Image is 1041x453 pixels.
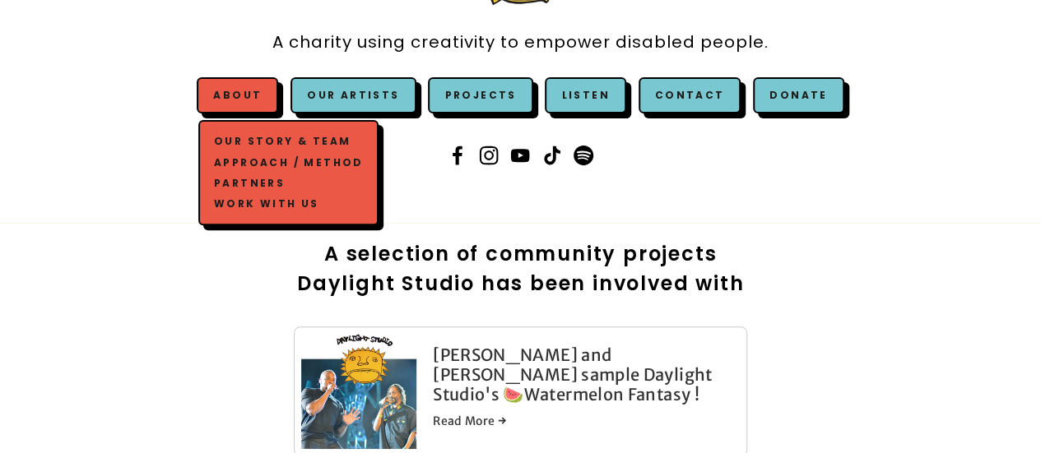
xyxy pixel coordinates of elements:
[210,193,367,214] a: Work with us
[428,77,532,113] a: Projects
[753,77,843,113] a: Donate
[210,132,367,152] a: Our Story & Team
[301,334,433,449] a: Snoop Dogg and Dr. Dre sample Daylight Studio's 🍉Watermelon Fantasy !
[210,173,367,193] a: Partners
[291,334,427,449] img: Snoop Dogg and Dr. Dre sample Daylight Studio's 🍉Watermelon Fantasy !
[272,24,769,61] a: A charity using creativity to empower disabled people.
[294,239,747,298] h2: A selection of community projects Daylight Studio has been involved with
[433,344,712,404] a: [PERSON_NAME] and [PERSON_NAME] sample Daylight Studio's 🍉Watermelon Fantasy !
[213,88,262,102] a: About
[290,77,416,113] a: Our Artists
[561,88,609,102] a: Listen
[210,152,367,173] a: Approach / Method
[639,77,741,113] a: Contact
[433,413,740,429] a: Read More →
